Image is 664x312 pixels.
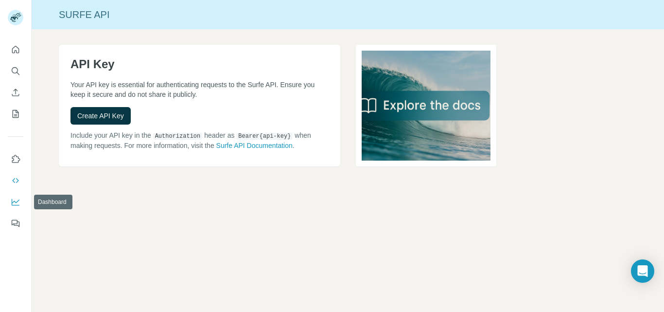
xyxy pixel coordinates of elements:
span: Create API Key [77,111,124,121]
div: Open Intercom Messenger [631,259,654,283]
a: Surfe API Documentation [216,142,293,149]
code: Bearer {api-key} [236,133,293,140]
div: Surfe API [32,8,664,21]
p: Your API key is essential for authenticating requests to the Surfe API. Ensure you keep it secure... [70,80,329,99]
button: Dashboard [8,193,23,211]
button: Enrich CSV [8,84,23,101]
button: Create API Key [70,107,131,125]
p: Include your API key in the header as when making requests. For more information, visit the . [70,130,329,150]
button: Feedback [8,215,23,232]
h1: API Key [70,56,329,72]
button: Quick start [8,41,23,58]
button: My lists [8,105,23,123]
code: Authorization [153,133,203,140]
button: Use Surfe API [8,172,23,189]
button: Use Surfe on LinkedIn [8,150,23,168]
button: Search [8,62,23,80]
